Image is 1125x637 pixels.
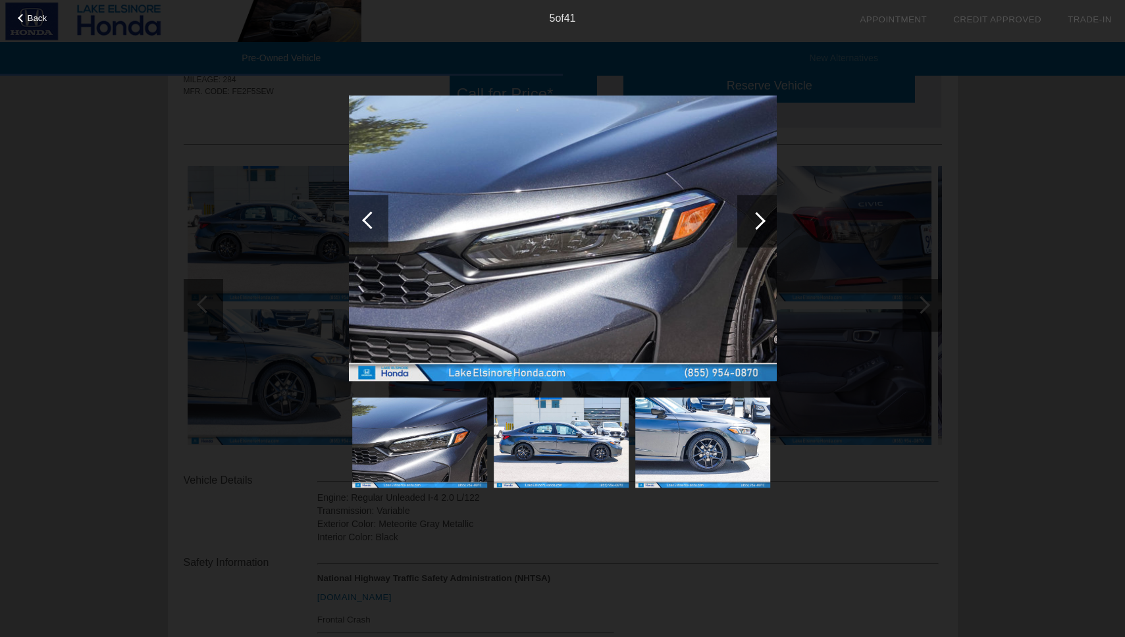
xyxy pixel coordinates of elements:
[953,14,1041,24] a: Credit Approved
[28,13,47,23] span: Back
[1068,14,1112,24] a: Trade-In
[349,96,777,382] img: image.aspx
[352,397,487,488] img: image.aspx
[564,13,576,24] span: 41
[494,397,629,488] img: image.aspx
[549,13,555,24] span: 5
[635,397,770,488] img: image.aspx
[860,14,927,24] a: Appointment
